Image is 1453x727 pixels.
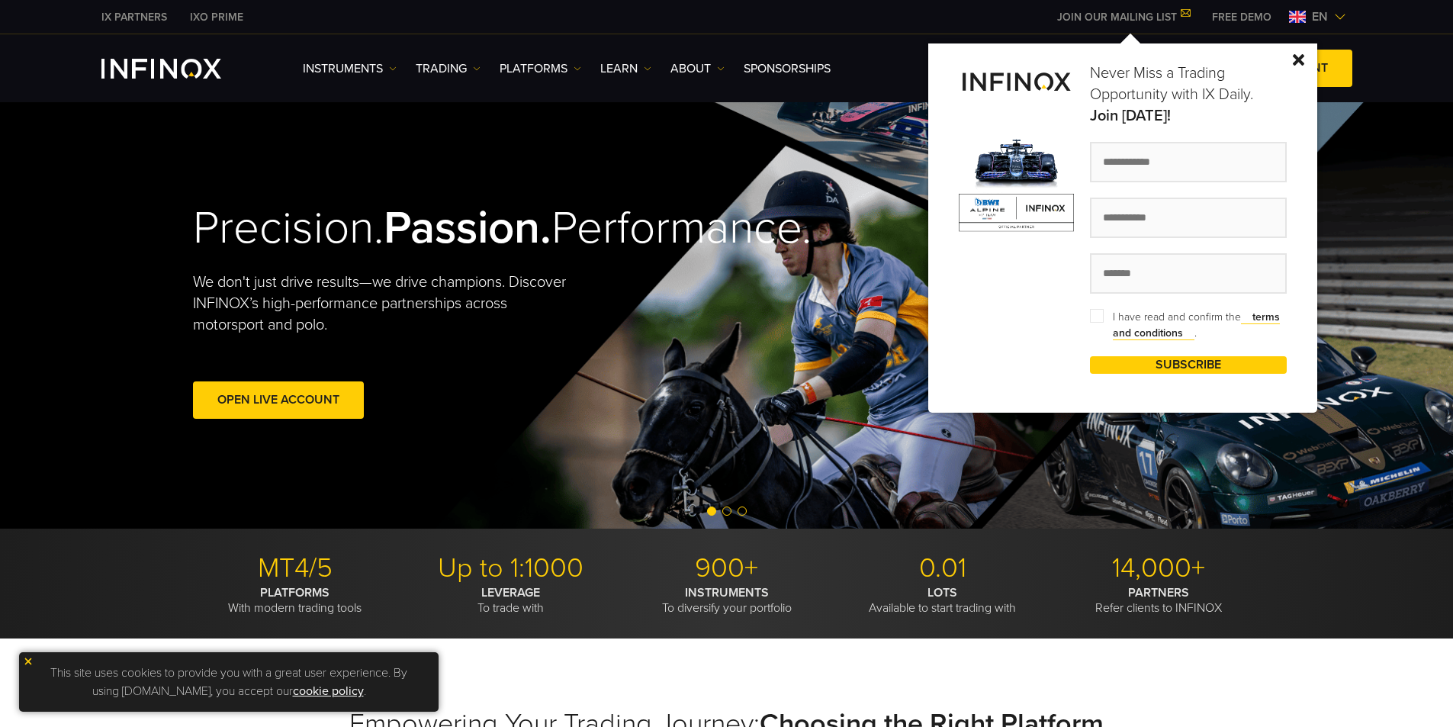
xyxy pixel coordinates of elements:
a: Open Live Account [193,381,364,419]
p: With modern trading tools [193,585,397,616]
p: 900+ [625,552,829,585]
strong: PLATFORMS [260,585,329,600]
a: cookie policy [293,684,364,699]
p: Available to start trading with [841,585,1045,616]
a: SPONSORSHIPS [744,60,831,78]
strong: LEVERAGE [481,585,540,600]
strong: Join [DATE]! [1090,105,1287,127]
a: Instruments [303,60,397,78]
a: INFINOX [90,9,178,25]
h2: Precision. Performance. [193,201,673,256]
p: 0.01 [841,552,1045,585]
a: INFINOX [178,9,255,25]
strong: PARTNERS [1128,585,1189,600]
p: Up to 1:1000 [409,552,613,585]
p: Refer clients to INFINOX [1056,585,1261,616]
span: Go to slide 1 [707,507,716,516]
a: INFINOX MENU [1201,9,1283,25]
p: Never Miss a Trading Opportunity with IX Daily. [1090,63,1287,127]
p: MT4/5 [193,552,397,585]
p: 14,000+ [1056,552,1261,585]
strong: Passion. [384,201,551,256]
a: TRADING [416,60,481,78]
p: We don't just drive results—we drive champions. Discover INFINOX’s high-performance partnerships ... [193,272,577,336]
p: This site uses cookies to provide you with a great user experience. By using [DOMAIN_NAME], you a... [27,660,431,704]
p: To diversify your portfolio [625,585,829,616]
span: en [1306,8,1334,26]
a: PLATFORMS [500,60,581,78]
span: Go to slide 3 [738,507,747,516]
p: To trade with [409,585,613,616]
a: INFINOX Logo [101,59,257,79]
a: ABOUT [670,60,725,78]
strong: LOTS [927,585,957,600]
a: JOIN OUR MAILING LIST [1046,11,1201,24]
strong: INSTRUMENTS [685,585,769,600]
span: Go to slide 2 [722,507,731,516]
img: yellow close icon [23,656,34,667]
a: Learn [600,60,651,78]
span: I have read and confirm the . [1090,309,1287,341]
